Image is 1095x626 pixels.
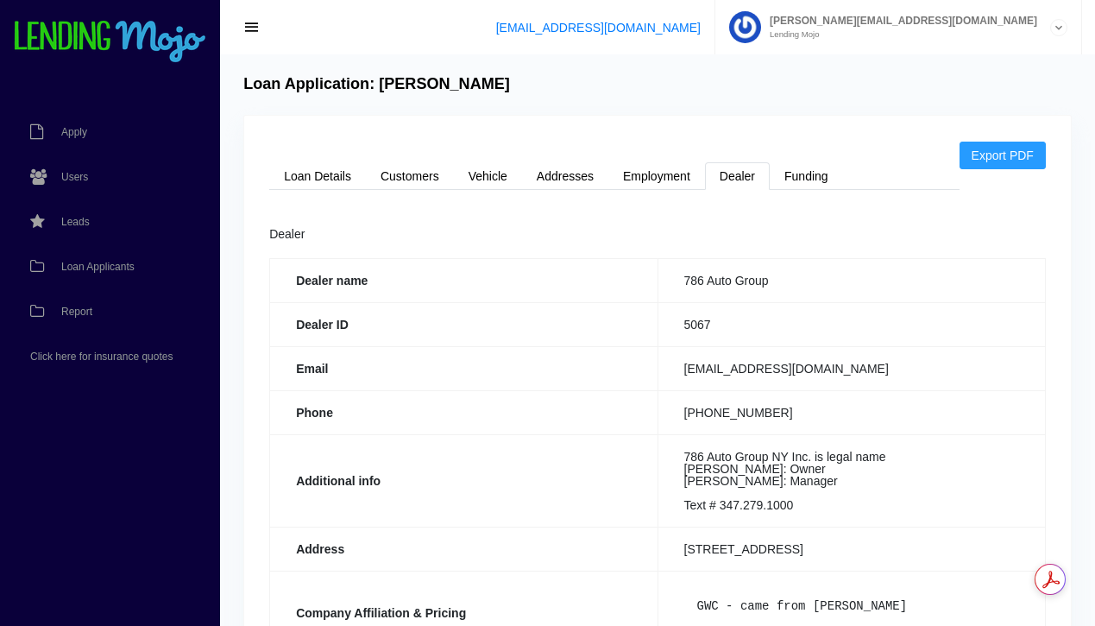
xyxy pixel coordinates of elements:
[270,302,658,346] th: Dealer ID
[366,162,454,190] a: Customers
[770,162,843,190] a: Funding
[61,172,88,182] span: Users
[13,21,207,64] img: logo-small.png
[960,142,1046,169] a: Export PDF
[608,162,705,190] a: Employment
[658,258,1045,302] td: 786 Auto Group
[61,217,90,227] span: Leads
[658,390,1045,434] td: [PHONE_NUMBER]
[522,162,608,190] a: Addresses
[658,302,1045,346] td: 5067
[270,346,658,390] th: Email
[61,262,135,272] span: Loan Applicants
[61,127,87,137] span: Apply
[761,30,1037,39] small: Lending Mojo
[270,527,658,571] th: Address
[30,351,173,362] span: Click here for insurance quotes
[658,346,1045,390] td: [EMAIL_ADDRESS][DOMAIN_NAME]
[684,587,1019,625] pre: GWC - came from [PERSON_NAME]
[658,527,1045,571] td: [STREET_ADDRESS]
[729,11,761,43] img: Profile image
[269,162,366,190] a: Loan Details
[761,16,1037,26] span: [PERSON_NAME][EMAIL_ADDRESS][DOMAIN_NAME]
[270,434,658,527] th: Additional info
[658,434,1045,527] td: 786 Auto Group NY Inc. is legal name [PERSON_NAME]: Owner [PERSON_NAME]: Manager Text # 347.279.1000
[269,224,1046,245] div: Dealer
[454,162,522,190] a: Vehicle
[270,390,658,434] th: Phone
[270,258,658,302] th: Dealer name
[61,307,92,317] span: Report
[705,162,770,190] a: Dealer
[496,21,701,35] a: [EMAIL_ADDRESS][DOMAIN_NAME]
[243,75,510,94] h4: Loan Application: [PERSON_NAME]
